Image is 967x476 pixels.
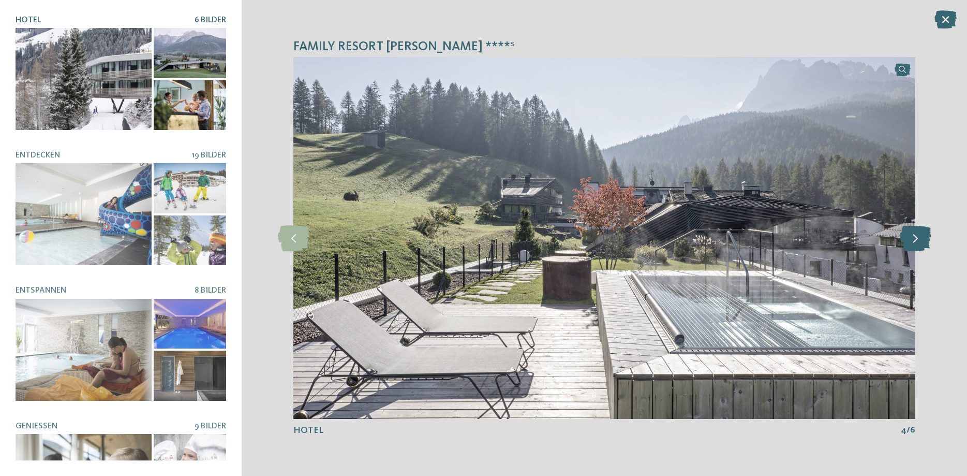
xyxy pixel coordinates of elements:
[191,151,226,160] span: 19 Bilder
[16,286,66,295] span: Entspannen
[16,16,41,24] span: Hotel
[906,425,910,436] span: /
[195,16,226,24] span: 6 Bilder
[16,422,57,430] span: Genießen
[293,426,323,435] span: Hotel
[293,38,515,56] span: Family Resort [PERSON_NAME] ****ˢ
[901,425,906,436] span: 4
[293,57,915,419] img: Family Resort Rainer ****ˢ
[195,422,226,430] span: 9 Bilder
[195,286,226,295] span: 8 Bilder
[16,151,60,160] span: Entdecken
[910,425,915,436] span: 6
